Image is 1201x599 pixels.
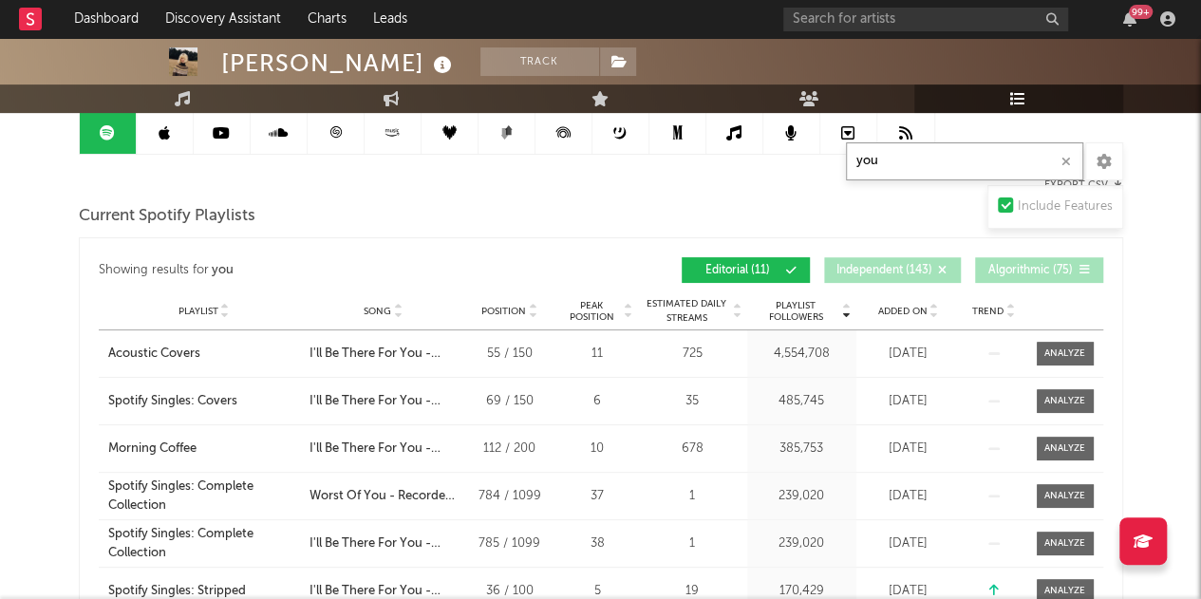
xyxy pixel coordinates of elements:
[108,392,237,411] div: Spotify Singles: Covers
[975,257,1103,283] button: Algorithmic(75)
[694,265,781,276] span: Editorial ( 11 )
[467,440,553,459] div: 112 / 200
[752,534,852,553] div: 239,020
[1129,5,1153,19] div: 99 +
[643,487,742,506] div: 1
[861,392,956,411] div: [DATE]
[108,477,300,515] a: Spotify Singles: Complete Collection
[987,265,1075,276] span: Algorithmic ( 75 )
[108,392,300,411] a: Spotify Singles: Covers
[562,440,633,459] div: 10
[364,306,391,317] span: Song
[643,440,742,459] div: 678
[824,257,961,283] button: Independent(143)
[99,257,601,283] div: Showing results for
[221,47,457,79] div: [PERSON_NAME]
[682,257,810,283] button: Editorial(11)
[643,392,742,411] div: 35
[310,534,458,553] div: I'll Be There For You - Recorded at [GEOGRAPHIC_DATA], [GEOGRAPHIC_DATA]
[752,300,840,323] span: Playlist Followers
[79,205,255,228] span: Current Spotify Playlists
[752,440,852,459] div: 385,753
[1018,196,1113,218] div: Include Features
[861,534,956,553] div: [DATE]
[310,440,458,459] div: I'll Be There For You - Recorded at [GEOGRAPHIC_DATA], [GEOGRAPHIC_DATA]
[643,345,742,364] div: 725
[467,392,553,411] div: 69 / 150
[861,345,956,364] div: [DATE]
[481,306,526,317] span: Position
[643,297,731,326] span: Estimated Daily Streams
[108,440,300,459] a: Morning Coffee
[108,345,300,364] a: Acoustic Covers
[1123,11,1136,27] button: 99+
[861,440,956,459] div: [DATE]
[878,306,928,317] span: Added On
[562,392,633,411] div: 6
[108,525,300,562] a: Spotify Singles: Complete Collection
[480,47,599,76] button: Track
[562,534,633,553] div: 38
[310,392,458,411] div: I'll Be There For You - Recorded at [GEOGRAPHIC_DATA], [GEOGRAPHIC_DATA]
[562,300,622,323] span: Peak Position
[783,8,1068,31] input: Search for artists
[467,487,553,506] div: 784 / 1099
[108,345,200,364] div: Acoustic Covers
[752,392,852,411] div: 485,745
[846,142,1083,180] input: Search Playlists/Charts
[836,265,932,276] span: Independent ( 143 )
[752,345,852,364] div: 4,554,708
[861,487,956,506] div: [DATE]
[467,345,553,364] div: 55 / 150
[467,534,553,553] div: 785 / 1099
[643,534,742,553] div: 1
[310,345,458,364] div: I'll Be There For You - Recorded at [GEOGRAPHIC_DATA], [GEOGRAPHIC_DATA]
[212,259,234,282] div: you
[310,487,458,506] div: Worst Of You - Recorded at [GEOGRAPHIC_DATA], [GEOGRAPHIC_DATA]
[972,306,1004,317] span: Trend
[108,440,197,459] div: Morning Coffee
[562,487,633,506] div: 37
[752,487,852,506] div: 239,020
[178,306,218,317] span: Playlist
[562,345,633,364] div: 11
